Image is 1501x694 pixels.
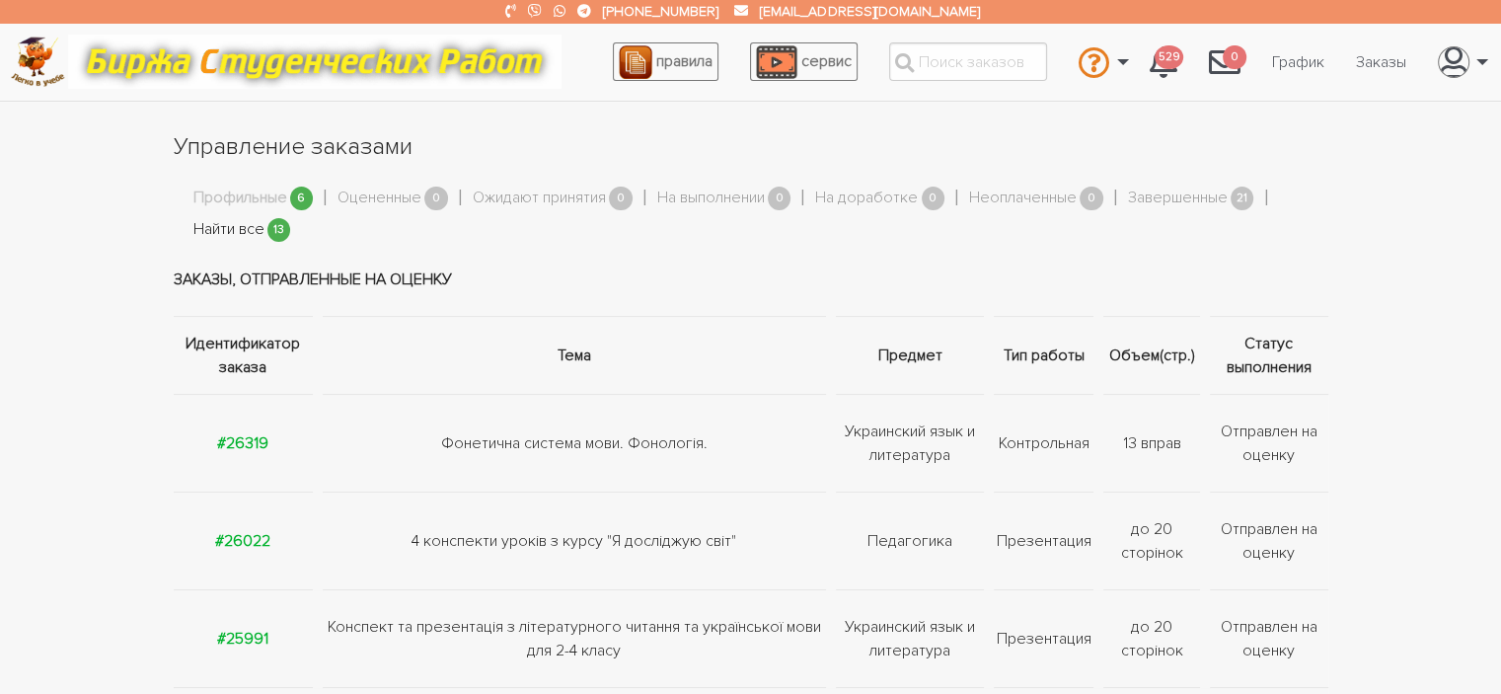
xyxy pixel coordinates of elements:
span: сервис [801,51,852,71]
td: до 20 сторінок [1098,589,1205,687]
a: График [1256,43,1340,81]
td: Фонетична система мови. Фонологія. [318,394,831,492]
span: 0 [609,187,633,211]
img: motto-12e01f5a76059d5f6a28199ef077b1f78e012cfde436ab5cf1d4517935686d32.gif [68,35,562,89]
a: 0 [1193,36,1256,89]
td: Презентация [989,492,1098,589]
td: Украинский язык и литература [831,394,989,492]
span: 6 [290,187,314,211]
a: правила [613,42,718,81]
th: Статус выполнения [1205,316,1328,394]
a: Неоплаченные [969,186,1077,211]
td: 13 вправ [1098,394,1205,492]
a: #26022 [215,531,270,551]
span: 13 [267,218,291,243]
th: Предмет [831,316,989,394]
span: 0 [922,187,945,211]
img: play_icon-49f7f135c9dc9a03216cfdbccbe1e3994649169d890fb554cedf0eac35a01ba8.png [756,45,797,79]
a: #25991 [217,629,268,649]
td: Контрольная [989,394,1098,492]
a: Ожидают принятия [473,186,606,211]
span: 0 [1080,187,1103,211]
td: Отправлен на оценку [1205,589,1328,687]
img: logo-c4363faeb99b52c628a42810ed6dfb4293a56d4e4775eb116515dfe7f33672af.png [11,37,65,87]
td: Педагогика [831,492,989,589]
td: Отправлен на оценку [1205,492,1328,589]
a: #26319 [217,433,268,453]
img: agreement_icon-feca34a61ba7f3d1581b08bc946b2ec1ccb426f67415f344566775c155b7f62c.png [619,45,652,79]
a: сервис [750,42,858,81]
a: На выполнении [657,186,765,211]
h1: Управление заказами [174,130,1328,164]
td: Украинский язык и литература [831,589,989,687]
td: Презентация [989,589,1098,687]
input: Поиск заказов [889,42,1047,81]
td: Конспект та презентація з літературного читання та української мови для 2-4 класу [318,589,831,687]
a: Найти все [193,217,264,243]
a: Заказы [1340,43,1422,81]
a: Завершенные [1128,186,1228,211]
td: Заказы, отправленные на оценку [174,243,1328,317]
th: Тип работы [989,316,1098,394]
td: до 20 сторінок [1098,492,1205,589]
th: Тема [318,316,831,394]
a: Профильные [193,186,287,211]
span: 21 [1231,187,1254,211]
td: 4 конспекти уроків з курсу "Я досліджую світ" [318,492,831,589]
th: Объем(стр.) [1098,316,1205,394]
a: На доработке [815,186,918,211]
td: Отправлен на оценку [1205,394,1328,492]
span: 0 [768,187,791,211]
th: Идентификатор заказа [174,316,318,394]
a: Оцененные [338,186,421,211]
span: 0 [424,187,448,211]
span: 529 [1155,45,1183,70]
a: 529 [1134,36,1193,89]
a: [EMAIL_ADDRESS][DOMAIN_NAME] [760,3,979,20]
span: правила [656,51,713,71]
a: [PHONE_NUMBER] [603,3,718,20]
span: 0 [1223,45,1246,70]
